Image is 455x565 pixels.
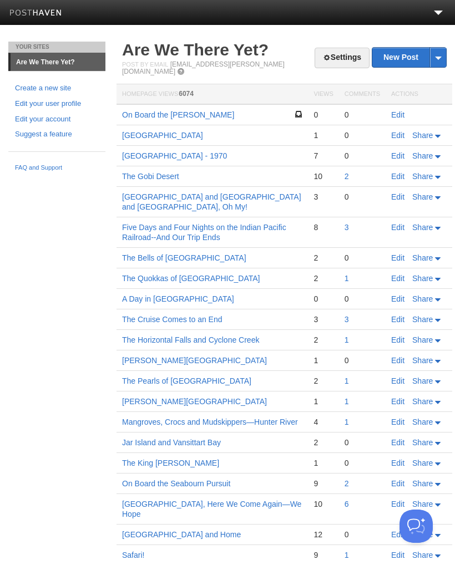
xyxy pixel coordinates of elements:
a: The Quokkas of [GEOGRAPHIC_DATA] [122,274,260,283]
span: Share [412,253,433,262]
a: 3 [345,223,349,232]
th: Actions [386,84,452,105]
a: Edit [391,151,405,160]
img: Posthaven-bar [9,9,62,18]
div: 0 [345,192,380,202]
a: 6 [345,500,349,508]
div: 10 [314,499,333,509]
div: 1 [314,130,333,140]
a: [GEOGRAPHIC_DATA] and Home [122,530,241,539]
th: Views [308,84,338,105]
a: Edit [391,479,405,488]
span: Share [412,151,433,160]
div: 2 [314,335,333,345]
a: Are We There Yet? [122,40,269,59]
a: Edit [391,376,405,385]
a: 1 [345,376,349,385]
div: 2 [314,253,333,263]
div: 0 [314,294,333,304]
a: [GEOGRAPHIC_DATA] - 1970 [122,151,227,160]
a: [PERSON_NAME][GEOGRAPHIC_DATA] [122,397,267,406]
a: [PERSON_NAME][GEOGRAPHIC_DATA] [122,356,267,365]
div: 0 [345,437,380,447]
a: 1 [345,418,349,426]
a: The Horizontal Falls and Cyclone Creek [122,335,259,344]
span: Share [412,376,433,385]
span: Share [412,335,433,344]
span: Share [412,192,433,201]
a: 3 [345,315,349,324]
div: 0 [345,355,380,365]
div: 8 [314,222,333,232]
span: Share [412,223,433,232]
a: 2 [345,172,349,181]
span: Share [412,418,433,426]
a: Edit [391,530,405,539]
span: Share [412,438,433,447]
div: 1 [314,355,333,365]
a: 1 [345,397,349,406]
a: Edit [391,274,405,283]
a: Edit [391,315,405,324]
a: 1 [345,335,349,344]
a: Edit [391,294,405,303]
a: 1 [345,274,349,283]
div: 10 [314,171,333,181]
div: 2 [314,376,333,386]
span: Share [412,397,433,406]
a: Edit your account [15,114,99,125]
a: Safari! [122,551,144,559]
a: Settings [315,48,370,68]
a: [GEOGRAPHIC_DATA] [122,131,203,140]
div: 0 [345,530,380,539]
a: Suggest a feature [15,129,99,140]
span: Share [412,131,433,140]
a: Edit [391,192,405,201]
a: Edit [391,418,405,426]
div: 1 [314,396,333,406]
span: Share [412,274,433,283]
iframe: Help Scout Beacon - Open [400,510,433,543]
span: Share [412,459,433,467]
a: Edit your user profile [15,98,99,110]
a: Create a new site [15,83,99,94]
a: Edit [391,459,405,467]
a: Edit [391,172,405,181]
div: 0 [345,151,380,161]
a: Five Days and Four Nights on the Indian Pacific Railroad--And Our Trip Ends [122,223,286,242]
a: 1 [345,551,349,559]
span: Share [412,315,433,324]
a: Edit [391,438,405,447]
div: 0 [345,110,380,120]
a: The King [PERSON_NAME] [122,459,219,467]
a: The Pearls of [GEOGRAPHIC_DATA] [122,376,251,385]
a: New Post [372,48,446,67]
a: FAQ and Support [15,163,99,173]
a: Edit [391,131,405,140]
div: 9 [314,550,333,560]
div: 12 [314,530,333,539]
a: [GEOGRAPHIC_DATA], Here We Come Again—We Hope [122,500,301,518]
a: Edit [391,397,405,406]
span: Share [412,294,433,303]
div: 9 [314,479,333,488]
span: Share [412,551,433,559]
a: On Board the Seabourn Pursuit [122,479,230,488]
span: Share [412,479,433,488]
span: Post by Email [122,61,168,68]
a: [EMAIL_ADDRESS][PERSON_NAME][DOMAIN_NAME] [122,60,285,75]
a: Edit [391,500,405,508]
a: Are We There Yet? [11,53,105,71]
div: 0 [314,110,333,120]
div: 2 [314,437,333,447]
div: 3 [314,192,333,202]
a: A Day in [GEOGRAPHIC_DATA] [122,294,234,303]
a: On Board the [PERSON_NAME] [122,110,234,119]
span: Share [412,356,433,365]
div: 0 [345,253,380,263]
th: Comments [339,84,386,105]
a: The Bells of [GEOGRAPHIC_DATA] [122,253,246,262]
a: [GEOGRAPHIC_DATA] and [GEOGRAPHIC_DATA] and [GEOGRAPHIC_DATA], Oh My! [122,192,301,211]
span: Share [412,172,433,181]
a: Jar Island and Vansittart Bay [122,438,221,447]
